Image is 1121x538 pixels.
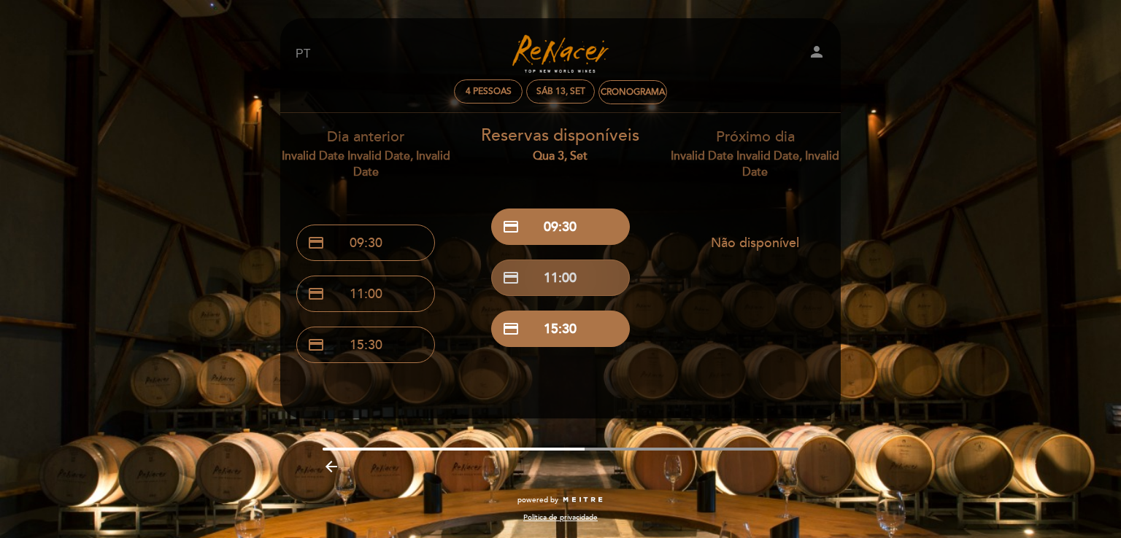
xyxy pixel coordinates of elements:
[502,269,520,286] span: credit_card
[686,225,825,261] button: Não disponível
[517,495,558,505] span: powered by
[280,148,452,182] div: Invalid date Invalid date, Invalid date
[466,86,512,97] span: 4 pessoas
[474,148,647,165] div: Qua 3, set
[491,208,630,245] button: credit_card 09:30
[474,124,647,165] div: Reservas disponíveis
[669,148,841,182] div: Invalid date Invalid date, Invalid date
[808,43,825,61] i: person
[296,327,435,363] button: credit_card 15:30
[296,225,435,261] button: credit_card 09:30
[296,276,435,312] button: credit_card 11:00
[669,127,841,181] div: Próximo dia
[491,311,630,347] button: credit_card 15:30
[307,234,325,252] span: credit_card
[536,86,585,97] div: Sáb 13, set
[469,34,652,74] a: Turismo Renacer
[523,512,598,523] a: Política de privacidade
[517,495,604,505] a: powered by
[808,43,825,66] button: person
[307,285,325,303] span: credit_card
[280,127,452,181] div: Dia anterior
[562,496,604,504] img: MEITRE
[323,458,340,475] i: arrow_backward
[601,87,665,98] div: CRONOGRAMA
[491,260,630,296] button: credit_card 11:00
[307,336,325,354] span: credit_card
[502,218,520,235] span: credit_card
[502,320,520,338] span: credit_card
